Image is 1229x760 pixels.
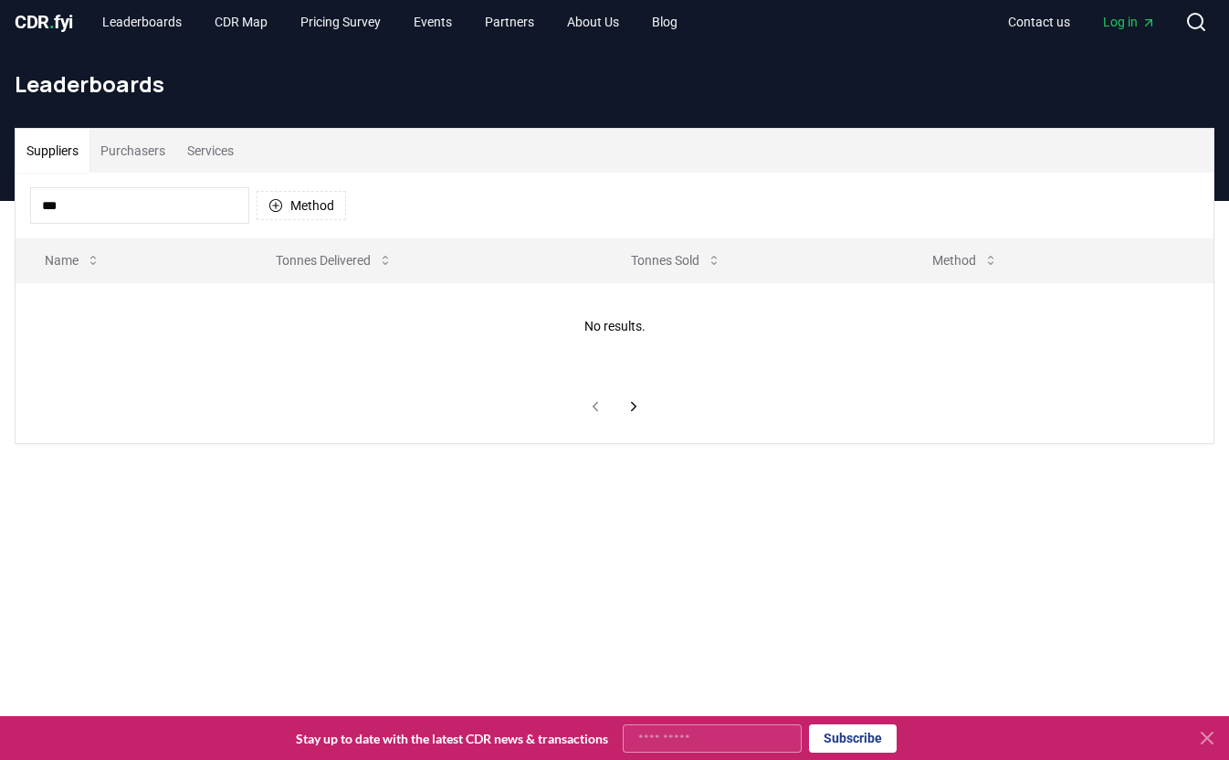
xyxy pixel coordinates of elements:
[637,5,692,38] a: Blog
[286,5,395,38] a: Pricing Survey
[88,5,196,38] a: Leaderboards
[30,242,115,279] button: Name
[257,191,346,220] button: Method
[88,5,692,38] nav: Main
[399,5,467,38] a: Events
[470,5,549,38] a: Partners
[15,11,73,33] span: CDR fyi
[200,5,282,38] a: CDR Map
[552,5,634,38] a: About Us
[993,5,1171,38] nav: Main
[89,129,176,173] button: Purchasers
[261,242,407,279] button: Tonnes Delivered
[15,9,73,35] a: CDR.fyi
[49,11,55,33] span: .
[616,242,736,279] button: Tonnes Sold
[16,282,1213,370] td: No results.
[1088,5,1171,38] a: Log in
[918,242,1013,279] button: Method
[176,129,245,173] button: Services
[16,129,89,173] button: Suppliers
[1103,13,1156,31] span: Log in
[618,388,649,425] button: next page
[15,69,1214,99] h1: Leaderboards
[993,5,1085,38] a: Contact us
